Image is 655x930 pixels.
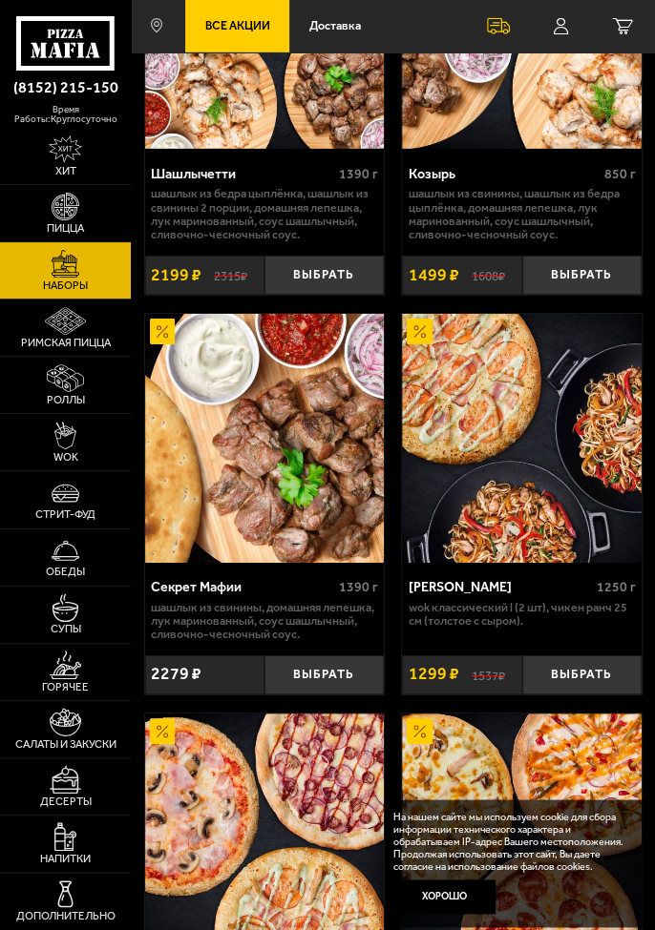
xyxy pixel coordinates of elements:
span: Доставка [309,20,361,32]
span: Роллы [47,395,85,406]
p: шашлык из бедра цыплёнка, шашлык из свинины 2 порции, домашняя лепешка, лук маринованный, соус ша... [151,187,378,241]
s: 2315 ₽ [214,268,247,282]
span: 1499 ₽ [408,267,458,284]
img: Акционный [407,718,433,744]
span: Салаты и закуски [15,739,116,751]
span: 1250 г [596,579,635,595]
img: Акционный [150,319,176,344]
span: 1299 ₽ [408,666,458,683]
span: Хит [55,166,76,177]
span: WOK [53,452,78,464]
span: Десерты [40,796,92,808]
span: Обеды [46,567,85,578]
p: шашлык из свинины, шашлык из бедра цыплёнка, домашняя лепешка, лук маринованный, соус шашлычный, ... [409,187,636,241]
button: Выбрать [264,256,384,295]
span: Стрит-фуд [35,509,95,521]
div: Секрет Мафии [151,579,334,595]
s: 1608 ₽ [472,268,505,282]
img: Акционный [150,718,176,744]
div: Шашлычетти [151,166,334,182]
span: Наборы [43,280,88,292]
div: Козырь [409,166,600,182]
a: АкционныйВилла Капри [402,314,641,563]
span: 2279 ₽ [151,666,201,683]
div: [PERSON_NAME] [409,579,592,595]
span: Напитки [40,854,91,865]
a: АкционныйСекрет Мафии [145,314,384,563]
img: Акционный [407,319,433,344]
img: Секрет Мафии [145,314,384,563]
button: Выбрать [522,655,642,694]
span: Все Акции [205,20,270,32]
img: Вилла Капри [402,314,641,563]
p: Wok классический L (2 шт), Чикен Ранч 25 см (толстое с сыром). [409,601,636,629]
span: Пицца [47,223,84,235]
p: На нашем сайте мы используем cookie для сбора информации технического характера и обрабатываем IP... [393,812,627,873]
p: шашлык из свинины, домашняя лепешка, лук маринованный, соус шашлычный, сливочно-чесночный соус. [151,601,378,642]
span: 1390 г [338,579,377,595]
button: Выбрать [522,256,642,295]
span: 2199 ₽ [151,267,201,284]
span: Римская пицца [21,338,111,349]
button: Выбрать [264,655,384,694]
s: 1537 ₽ [472,668,505,682]
span: Горячее [42,682,89,693]
span: Супы [51,624,81,635]
span: Дополнительно [16,911,116,922]
button: Хорошо [393,879,496,914]
span: 850 г [603,166,635,182]
span: 1390 г [338,166,377,182]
